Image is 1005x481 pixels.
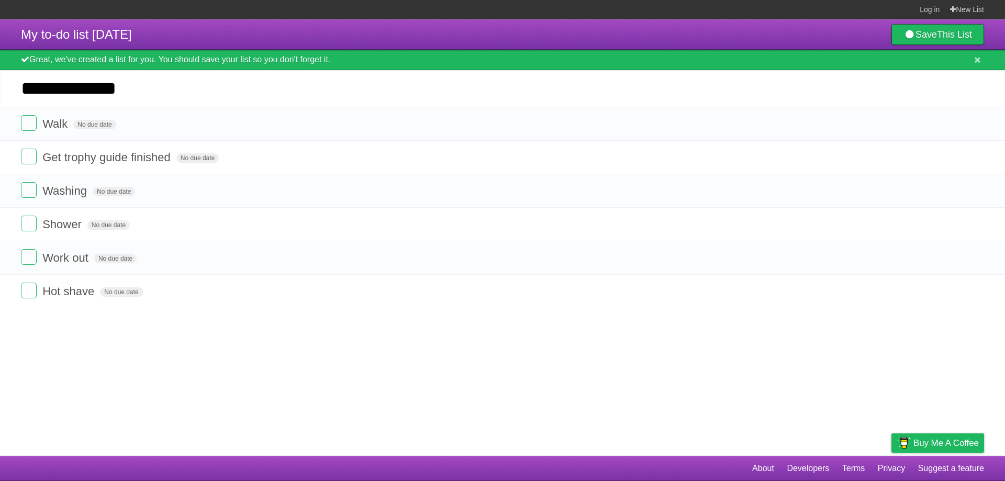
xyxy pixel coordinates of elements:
[87,220,130,230] span: No due date
[21,216,37,231] label: Done
[42,117,70,130] span: Walk
[842,458,865,478] a: Terms
[752,458,774,478] a: About
[787,458,829,478] a: Developers
[73,120,116,129] span: No due date
[21,27,132,41] span: My to-do list [DATE]
[937,29,972,40] b: This List
[21,249,37,265] label: Done
[21,149,37,164] label: Done
[42,218,84,231] span: Shower
[176,153,219,163] span: No due date
[93,187,135,196] span: No due date
[42,285,97,298] span: Hot shave
[878,458,905,478] a: Privacy
[21,182,37,198] label: Done
[897,434,911,452] img: Buy me a coffee
[913,434,979,452] span: Buy me a coffee
[42,151,173,164] span: Get trophy guide finished
[42,251,91,264] span: Work out
[21,115,37,131] label: Done
[918,458,984,478] a: Suggest a feature
[891,433,984,453] a: Buy me a coffee
[42,184,90,197] span: Washing
[100,287,142,297] span: No due date
[94,254,137,263] span: No due date
[891,24,984,45] a: SaveThis List
[21,283,37,298] label: Done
